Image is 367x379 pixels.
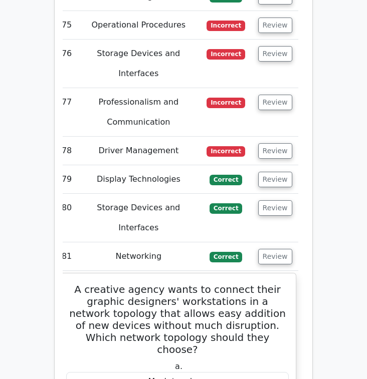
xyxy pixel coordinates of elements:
[57,194,77,242] td: 80
[207,146,245,156] span: Incorrect
[57,40,77,88] td: 76
[210,175,242,185] span: Correct
[207,49,245,59] span: Incorrect
[210,203,242,213] span: Correct
[77,242,200,271] td: Networking
[65,283,290,355] h5: A creative agency wants to connect their graphic designers' workstations in a network topology th...
[57,88,77,137] td: 77
[207,21,245,31] span: Incorrect
[57,11,77,40] td: 75
[210,252,242,262] span: Correct
[258,46,292,62] button: Review
[77,194,200,242] td: Storage Devices and Interfaces
[77,40,200,88] td: Storage Devices and Interfaces
[258,200,292,216] button: Review
[57,242,77,271] td: 81
[258,249,292,264] button: Review
[258,95,292,110] button: Review
[258,143,292,159] button: Review
[175,361,182,371] span: a.
[258,172,292,187] button: Review
[77,88,200,137] td: Professionalism and Communication
[207,98,245,108] span: Incorrect
[77,11,200,40] td: Operational Procedures
[77,137,200,165] td: Driver Management
[258,18,292,33] button: Review
[77,165,200,194] td: Display Technologies
[57,165,77,194] td: 79
[57,137,77,165] td: 78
